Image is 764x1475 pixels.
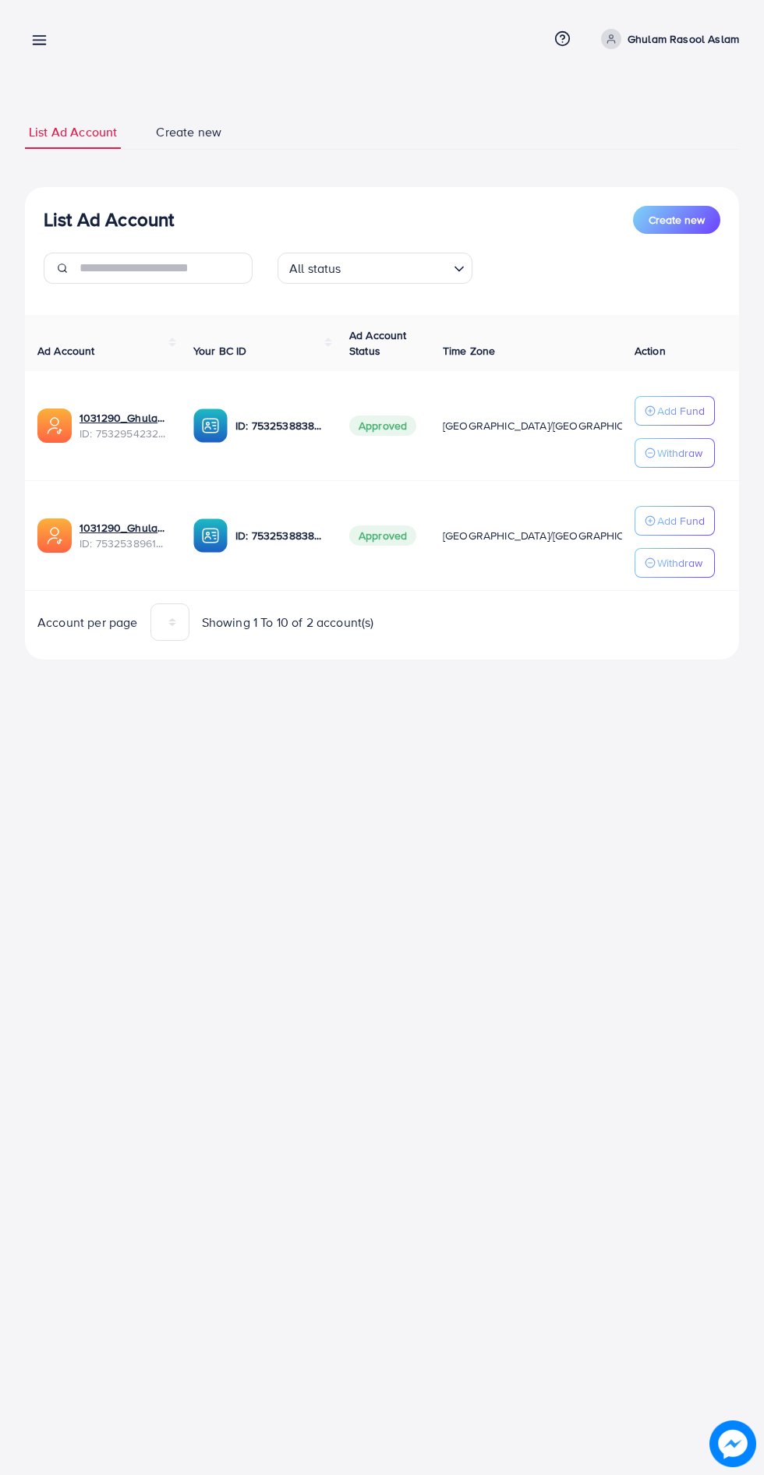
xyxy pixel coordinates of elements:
[349,327,407,359] span: Ad Account Status
[80,536,168,551] span: ID: 7532538961244635153
[156,123,221,141] span: Create new
[709,1420,756,1467] img: image
[657,444,702,462] p: Withdraw
[37,343,95,359] span: Ad Account
[235,416,324,435] p: ID: 7532538838637019152
[649,212,705,228] span: Create new
[37,409,72,443] img: ic-ads-acc.e4c84228.svg
[443,528,660,543] span: [GEOGRAPHIC_DATA]/[GEOGRAPHIC_DATA]
[635,396,715,426] button: Add Fund
[657,401,705,420] p: Add Fund
[80,426,168,441] span: ID: 7532954232266326017
[635,438,715,468] button: Withdraw
[346,254,447,280] input: Search for option
[80,410,168,442] div: <span class='underline'>1031290_Ghulam Rasool Aslam 2_1753902599199</span></br>7532954232266326017
[37,518,72,553] img: ic-ads-acc.e4c84228.svg
[193,343,247,359] span: Your BC ID
[635,506,715,536] button: Add Fund
[202,614,374,631] span: Showing 1 To 10 of 2 account(s)
[286,257,345,280] span: All status
[80,520,168,552] div: <span class='underline'>1031290_Ghulam Rasool Aslam_1753805901568</span></br>7532538961244635153
[628,30,739,48] p: Ghulam Rasool Aslam
[443,343,495,359] span: Time Zone
[595,29,739,49] a: Ghulam Rasool Aslam
[29,123,117,141] span: List Ad Account
[80,410,168,426] a: 1031290_Ghulam Rasool Aslam 2_1753902599199
[635,343,666,359] span: Action
[349,525,416,546] span: Approved
[193,518,228,553] img: ic-ba-acc.ded83a64.svg
[37,614,138,631] span: Account per page
[635,548,715,578] button: Withdraw
[443,418,660,433] span: [GEOGRAPHIC_DATA]/[GEOGRAPHIC_DATA]
[44,208,174,231] h3: List Ad Account
[235,526,324,545] p: ID: 7532538838637019152
[193,409,228,443] img: ic-ba-acc.ded83a64.svg
[80,520,168,536] a: 1031290_Ghulam Rasool Aslam_1753805901568
[657,554,702,572] p: Withdraw
[349,416,416,436] span: Approved
[657,511,705,530] p: Add Fund
[278,253,472,284] div: Search for option
[633,206,720,234] button: Create new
